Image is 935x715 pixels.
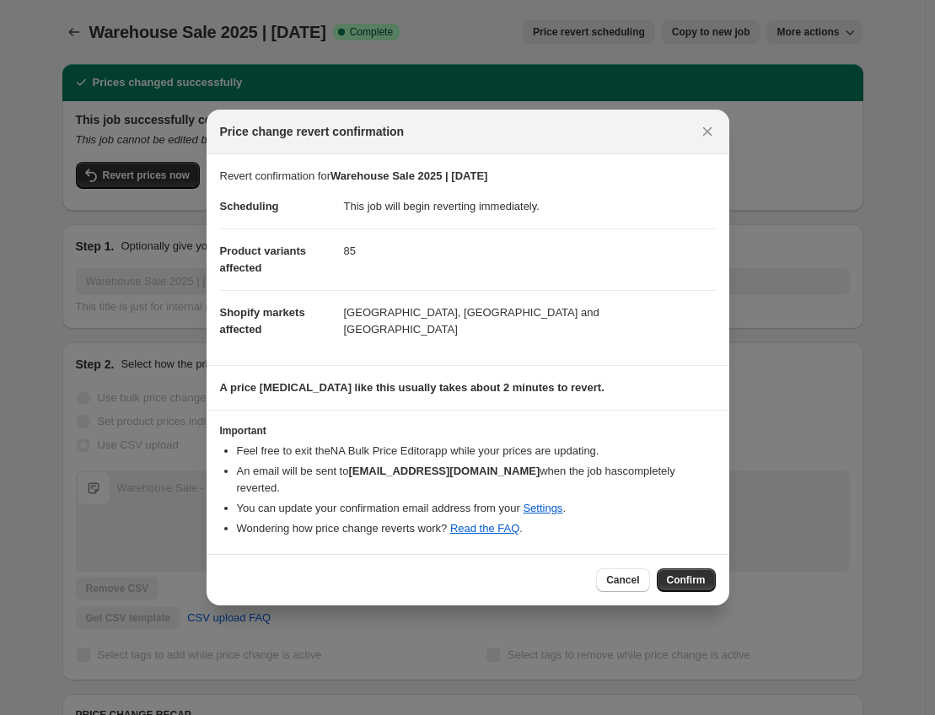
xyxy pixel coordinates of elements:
[237,520,716,537] li: Wondering how price change reverts work? .
[344,185,716,228] dd: This job will begin reverting immediately.
[220,424,716,438] h3: Important
[220,200,279,212] span: Scheduling
[220,123,405,140] span: Price change revert confirmation
[344,228,716,273] dd: 85
[237,500,716,517] li: You can update your confirmation email address from your .
[220,306,305,336] span: Shopify markets affected
[596,568,649,592] button: Cancel
[220,245,307,274] span: Product variants affected
[344,290,716,352] dd: [GEOGRAPHIC_DATA], [GEOGRAPHIC_DATA] and [GEOGRAPHIC_DATA]
[606,573,639,587] span: Cancel
[237,463,716,497] li: An email will be sent to when the job has completely reverted .
[450,522,519,535] a: Read the FAQ
[220,381,605,394] b: A price [MEDICAL_DATA] like this usually takes about 2 minutes to revert.
[220,168,716,185] p: Revert confirmation for
[657,568,716,592] button: Confirm
[330,169,487,182] b: Warehouse Sale 2025 | [DATE]
[348,465,540,477] b: [EMAIL_ADDRESS][DOMAIN_NAME]
[523,502,562,514] a: Settings
[237,443,716,460] li: Feel free to exit the NA Bulk Price Editor app while your prices are updating.
[667,573,706,587] span: Confirm
[696,120,719,143] button: Close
